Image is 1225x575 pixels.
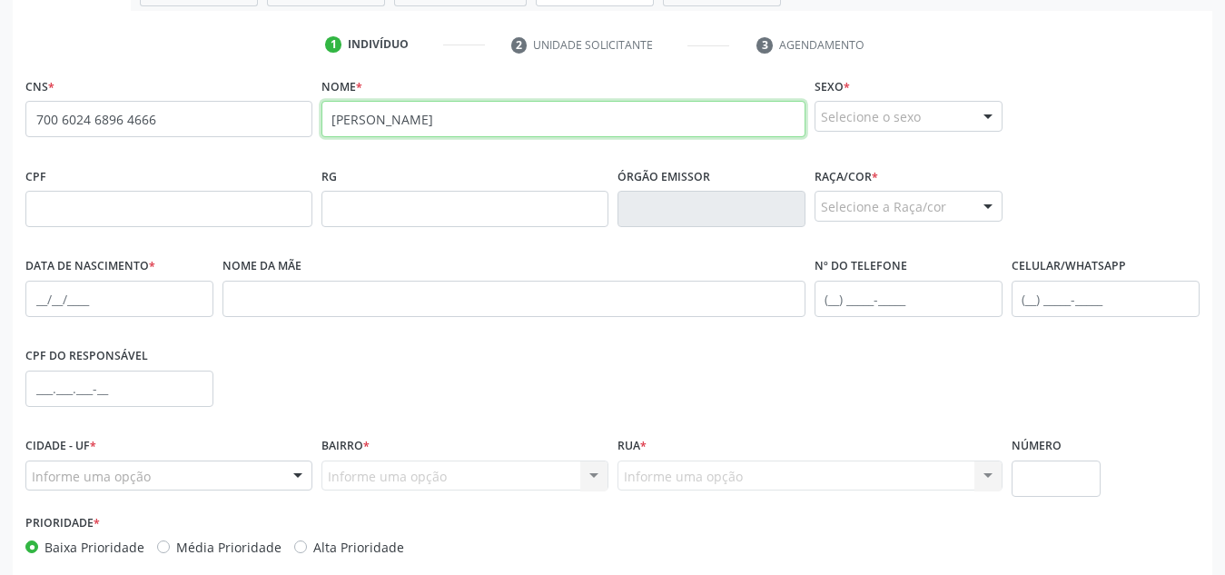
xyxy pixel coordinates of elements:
[32,467,151,486] span: Informe uma opção
[25,342,148,371] label: CPF do responsável
[815,73,850,101] label: Sexo
[222,253,301,281] label: Nome da mãe
[815,253,907,281] label: Nº do Telefone
[1012,432,1062,461] label: Número
[348,36,409,53] div: Indivíduo
[815,163,878,191] label: Raça/cor
[1012,281,1200,317] input: (__) _____-_____
[223,106,303,126] span: none
[25,281,213,317] input: __/__/____
[1012,253,1126,281] label: Celular/WhatsApp
[25,73,54,101] label: CNS
[821,197,946,216] span: Selecione a Raça/cor
[321,432,370,461] label: Bairro
[617,163,710,191] label: Órgão emissor
[321,163,337,191] label: RG
[617,432,647,461] label: Rua
[176,538,282,557] label: Média Prioridade
[25,163,46,191] label: CPF
[313,538,404,557] label: Alta Prioridade
[44,538,144,557] label: Baixa Prioridade
[25,371,213,407] input: ___.___.___-__
[25,253,155,281] label: Data de nascimento
[821,107,921,126] span: Selecione o sexo
[325,36,341,53] div: 1
[321,73,362,101] label: Nome
[25,432,96,461] label: Cidade - UF
[815,281,1003,317] input: (__) _____-_____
